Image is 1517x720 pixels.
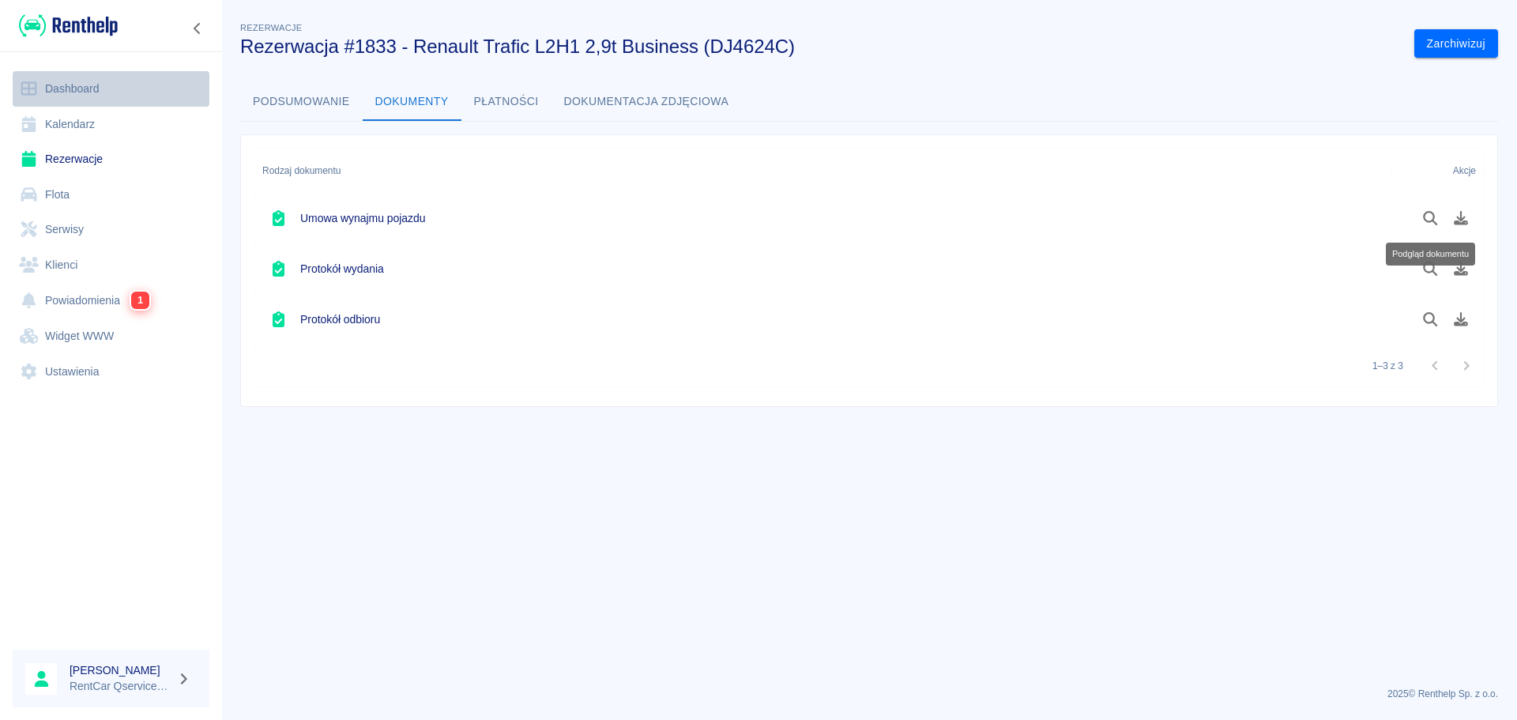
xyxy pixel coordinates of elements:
[254,149,1391,193] div: Rodzaj dokumentu
[13,354,209,390] a: Ustawienia
[13,141,209,177] a: Rezerwacje
[240,687,1498,701] p: 2025 © Renthelp Sp. z o.o.
[13,13,118,39] a: Renthelp logo
[13,319,209,354] a: Widget WWW
[1372,359,1403,373] p: 1–3 z 3
[1415,306,1446,333] button: Podgląd dokumentu
[131,292,149,309] span: 1
[240,23,302,32] span: Rezerwacje
[1453,149,1476,193] div: Akcje
[1391,149,1484,193] div: Akcje
[13,247,209,283] a: Klienci
[13,177,209,213] a: Flota
[240,83,363,121] button: Podsumowanie
[1415,205,1446,232] button: Podgląd dokumentu
[1415,255,1446,282] button: Podgląd dokumentu
[262,149,341,193] div: Rodzaj dokumentu
[1386,243,1475,266] div: Podgląd dokumentu
[1446,205,1477,232] button: Pobierz dokument
[300,210,425,226] h6: Umowa wynajmu pojazdu
[300,261,384,277] h6: Protokół wydania
[551,83,742,121] button: Dokumentacja zdjęciowa
[19,13,118,39] img: Renthelp logo
[461,83,551,121] button: Płatności
[13,282,209,319] a: Powiadomienia1
[70,662,171,678] h6: [PERSON_NAME]
[70,678,171,695] p: RentCar Qservice Damar Parts
[13,212,209,247] a: Serwisy
[1446,255,1477,282] button: Pobierz dokument
[186,18,209,39] button: Zwiń nawigację
[363,83,461,121] button: Dokumenty
[1446,306,1477,333] button: Pobierz dokument
[1414,29,1498,58] button: Zarchiwizuj
[13,71,209,107] a: Dashboard
[240,36,1402,58] h3: Rezerwacja #1833 - Renault Trafic L2H1 2,9t Business (DJ4624C)
[300,311,380,327] h6: Protokół odbioru
[13,107,209,142] a: Kalendarz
